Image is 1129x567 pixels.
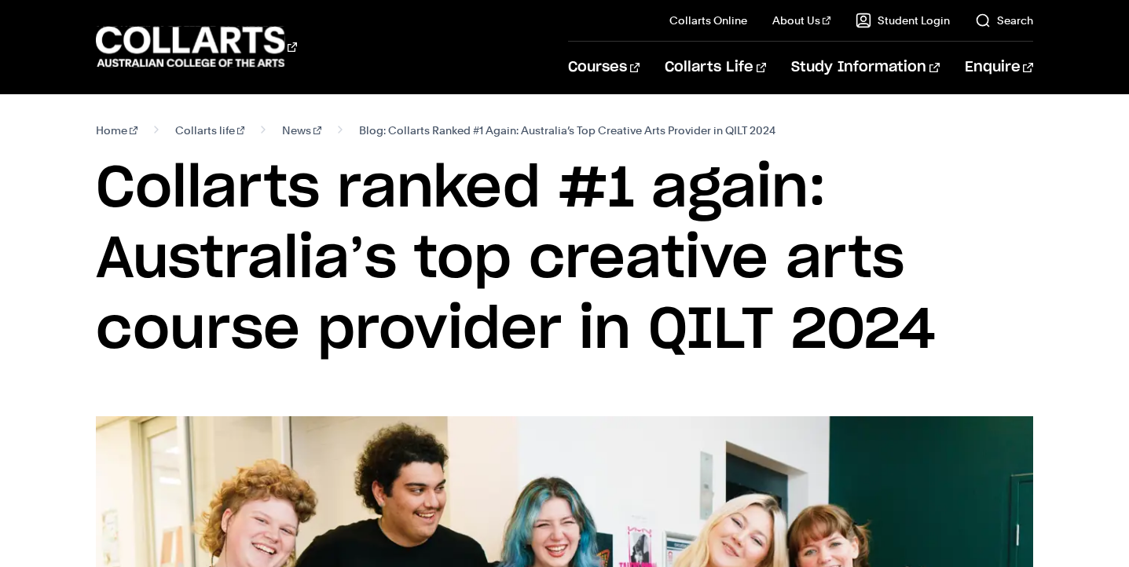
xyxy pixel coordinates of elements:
[568,42,640,93] a: Courses
[791,42,939,93] a: Study Information
[359,119,775,141] span: Blog: Collarts Ranked #1 Again: Australia’s Top Creative Arts Provider in QILT 2024
[282,119,321,141] a: News
[96,119,137,141] a: Home
[772,13,830,28] a: About Us
[96,154,1033,366] h1: Collarts ranked #1 again: Australia’s top creative arts course provider in QILT 2024
[665,42,766,93] a: Collarts Life
[96,24,297,69] div: Go to homepage
[856,13,950,28] a: Student Login
[975,13,1033,28] a: Search
[669,13,747,28] a: Collarts Online
[965,42,1033,93] a: Enquire
[175,119,245,141] a: Collarts life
